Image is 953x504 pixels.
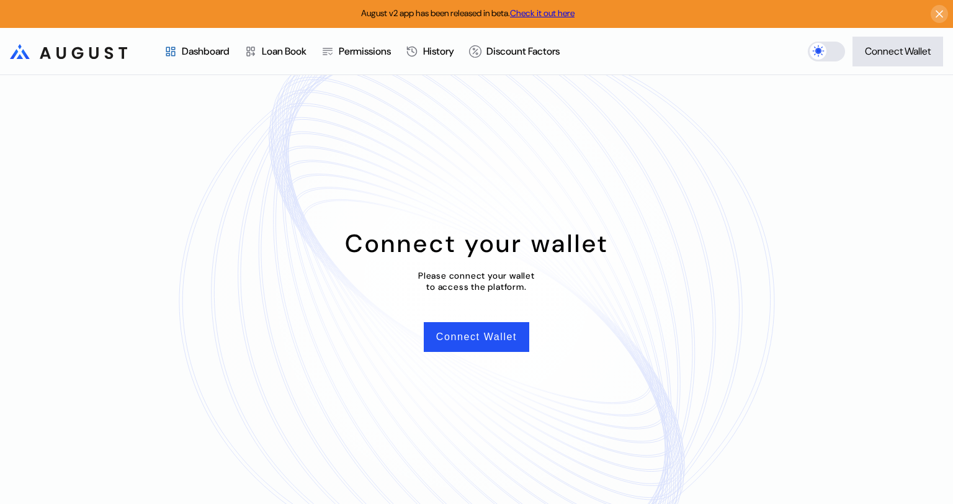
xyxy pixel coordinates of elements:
[237,29,314,74] a: Loan Book
[865,45,931,58] div: Connect Wallet
[157,29,237,74] a: Dashboard
[423,45,454,58] div: History
[339,45,391,58] div: Permissions
[314,29,398,74] a: Permissions
[486,45,560,58] div: Discount Factors
[418,270,535,292] div: Please connect your wallet to access the platform.
[852,37,943,66] button: Connect Wallet
[424,322,529,352] button: Connect Wallet
[510,7,575,19] a: Check it out here
[398,29,462,74] a: History
[262,45,306,58] div: Loan Book
[182,45,230,58] div: Dashboard
[462,29,567,74] a: Discount Factors
[361,7,575,19] span: August v2 app has been released in beta.
[345,227,609,259] div: Connect your wallet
